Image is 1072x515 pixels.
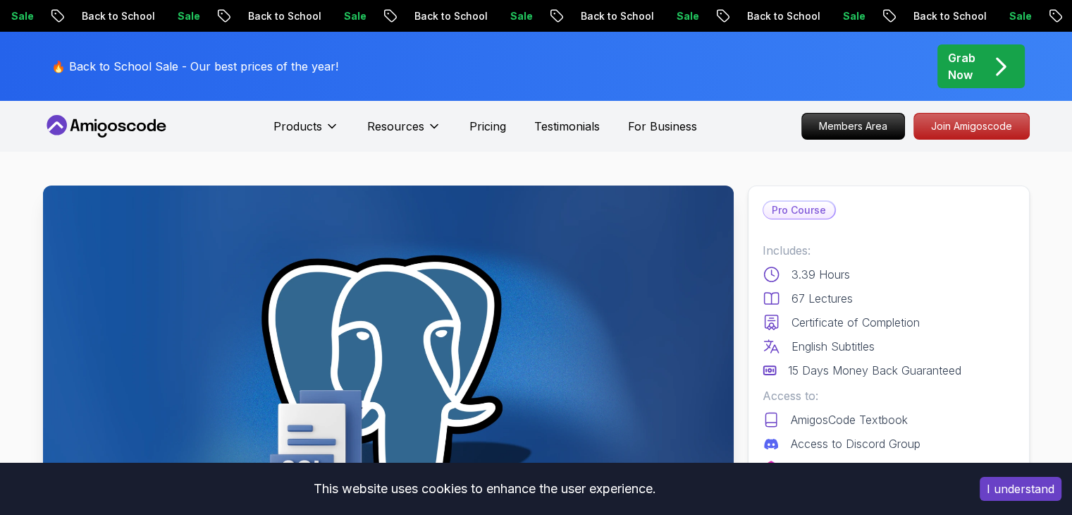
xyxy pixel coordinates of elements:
p: 67 Lectures [791,290,853,307]
p: Includes: [763,242,1015,259]
p: IntelliJ IDEA Ultimate [791,461,897,478]
p: Sale [751,9,796,23]
p: Sale [252,9,297,23]
p: Grab Now [948,49,975,83]
p: Members Area [802,114,904,139]
p: AmigosCode Textbook [791,411,908,428]
a: Pricing [469,118,506,135]
div: This website uses cookies to enhance the user experience. [11,473,959,504]
img: jetbrains logo [763,461,780,478]
p: Sale [917,9,962,23]
button: Products [273,118,339,146]
p: Join Amigoscode [914,114,1029,139]
p: Back to School [488,9,584,23]
p: 15 Days Money Back Guaranteed [788,362,961,379]
button: Accept cookies [980,477,1061,501]
p: English Subtitles [791,338,875,355]
a: Join Amigoscode [913,113,1030,140]
p: Products [273,118,322,135]
p: Resources [367,118,424,135]
a: Members Area [801,113,905,140]
p: Sale [85,9,130,23]
button: Resources [367,118,441,146]
p: Sale [418,9,463,23]
p: Access to: [763,387,1015,404]
p: Back to School [156,9,252,23]
p: 🔥 Back to School Sale - Our best prices of the year! [51,58,338,75]
p: Sale [584,9,629,23]
p: Certificate of Completion [791,314,920,331]
p: 3.39 Hours [791,266,850,283]
a: For Business [628,118,697,135]
a: Testimonials [534,118,600,135]
p: Back to School [322,9,418,23]
p: Access to Discord Group [791,435,920,452]
p: Pro Course [763,202,834,219]
p: Back to School [655,9,751,23]
p: Back to School [821,9,917,23]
